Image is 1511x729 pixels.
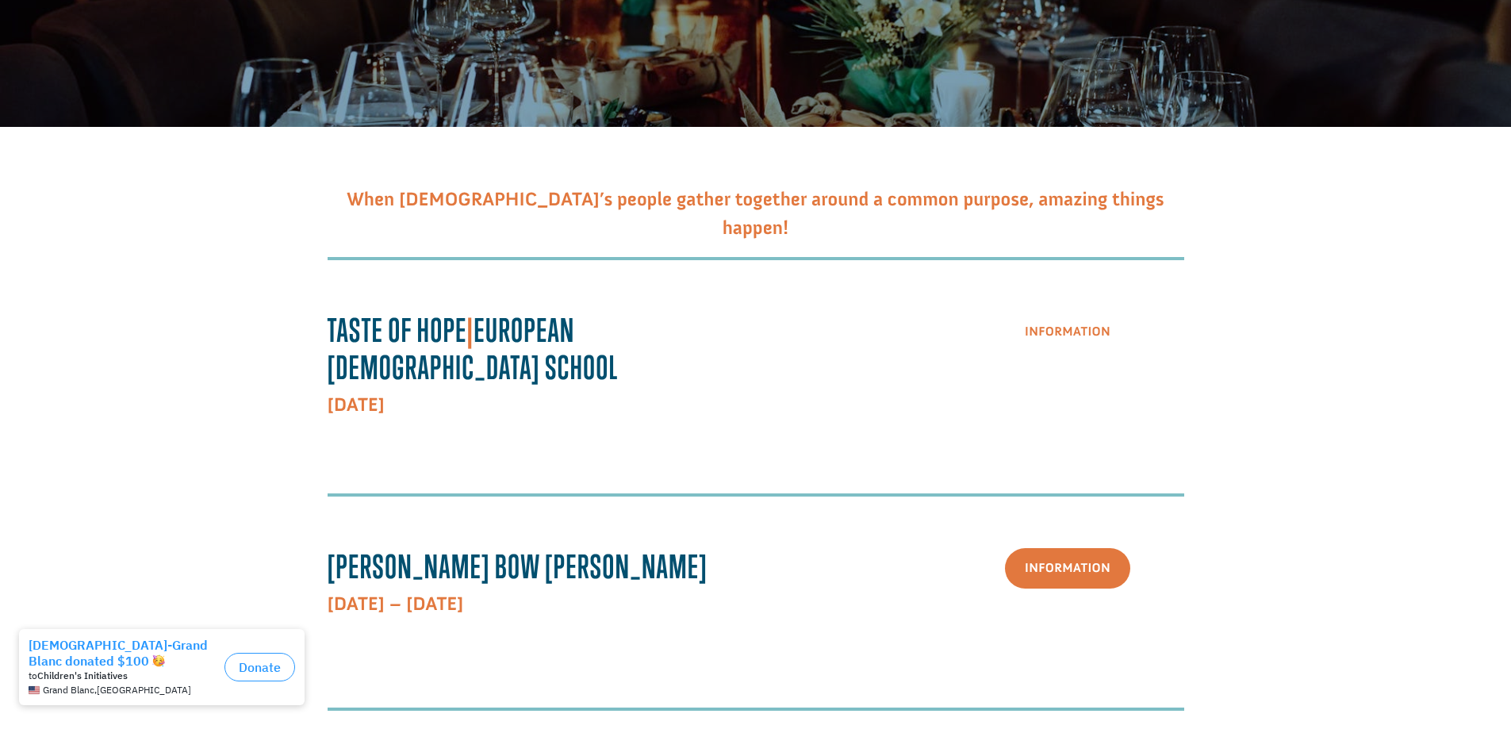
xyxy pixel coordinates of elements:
[328,393,385,416] strong: [DATE]
[43,63,191,75] span: Grand Blanc , [GEOGRAPHIC_DATA]
[29,49,218,60] div: to
[328,547,708,585] span: [PERSON_NAME] Bow [PERSON_NAME]
[224,32,295,60] button: Donate
[1005,548,1130,589] a: Information
[467,311,474,349] span: |
[152,33,165,46] img: emoji partyFace
[328,593,464,616] strong: [DATE] – [DATE]
[347,188,1164,240] span: When [DEMOGRAPHIC_DATA]’s people gather together around a common purpose, amazing things happen!
[29,16,218,48] div: [DEMOGRAPHIC_DATA]-Grand Blanc donated $100
[29,63,40,75] img: US.png
[328,311,619,386] strong: Taste Of Hope European [DEMOGRAPHIC_DATA] School
[1005,312,1130,352] a: Information
[37,48,128,60] strong: Children's Initiatives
